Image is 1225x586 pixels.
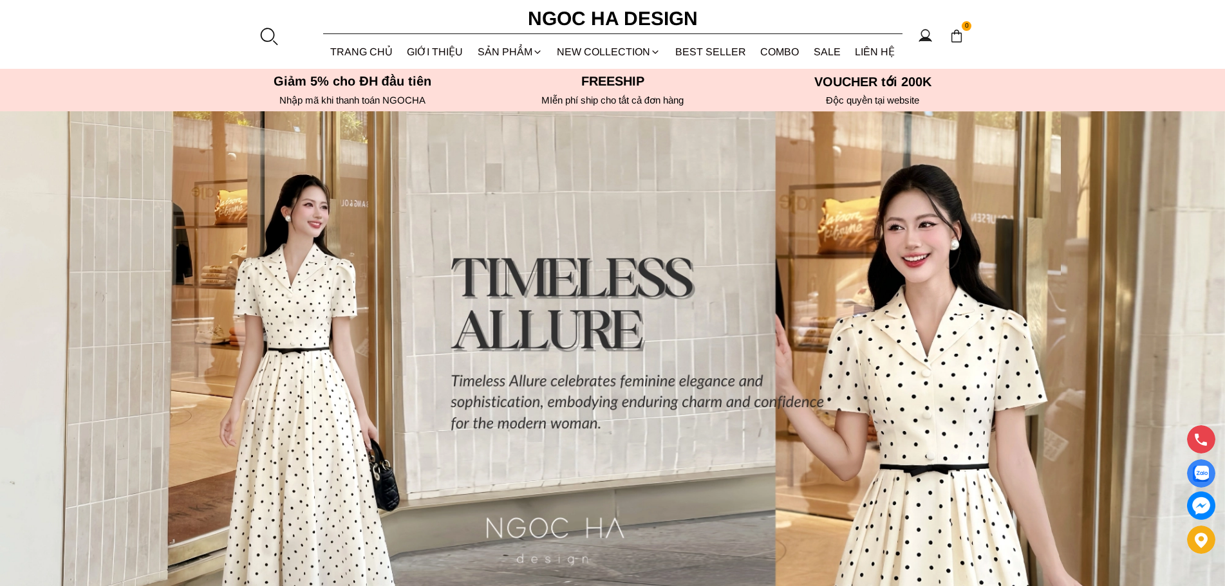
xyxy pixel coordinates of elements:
[471,35,550,69] div: SẢN PHẨM
[747,74,999,89] h5: VOUCHER tới 200K
[487,95,739,106] h6: MIễn phí ship cho tất cả đơn hàng
[279,95,425,105] font: Nhập mã khi thanh toán NGOCHA
[668,35,754,69] a: BEST SELLER
[274,74,431,88] font: Giảm 5% cho ĐH đầu tiên
[962,21,972,32] span: 0
[550,35,668,69] a: NEW COLLECTION
[949,29,964,43] img: img-CART-ICON-ksit0nf1
[747,95,999,106] h6: Độc quyền tại website
[1193,466,1209,482] img: Display image
[400,35,471,69] a: GIỚI THIỆU
[516,3,709,34] a: Ngoc Ha Design
[1187,459,1215,488] a: Display image
[323,35,400,69] a: TRANG CHỦ
[581,74,644,88] font: Freeship
[1187,491,1215,520] a: messenger
[807,35,848,69] a: SALE
[848,35,902,69] a: LIÊN HỆ
[753,35,807,69] a: Combo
